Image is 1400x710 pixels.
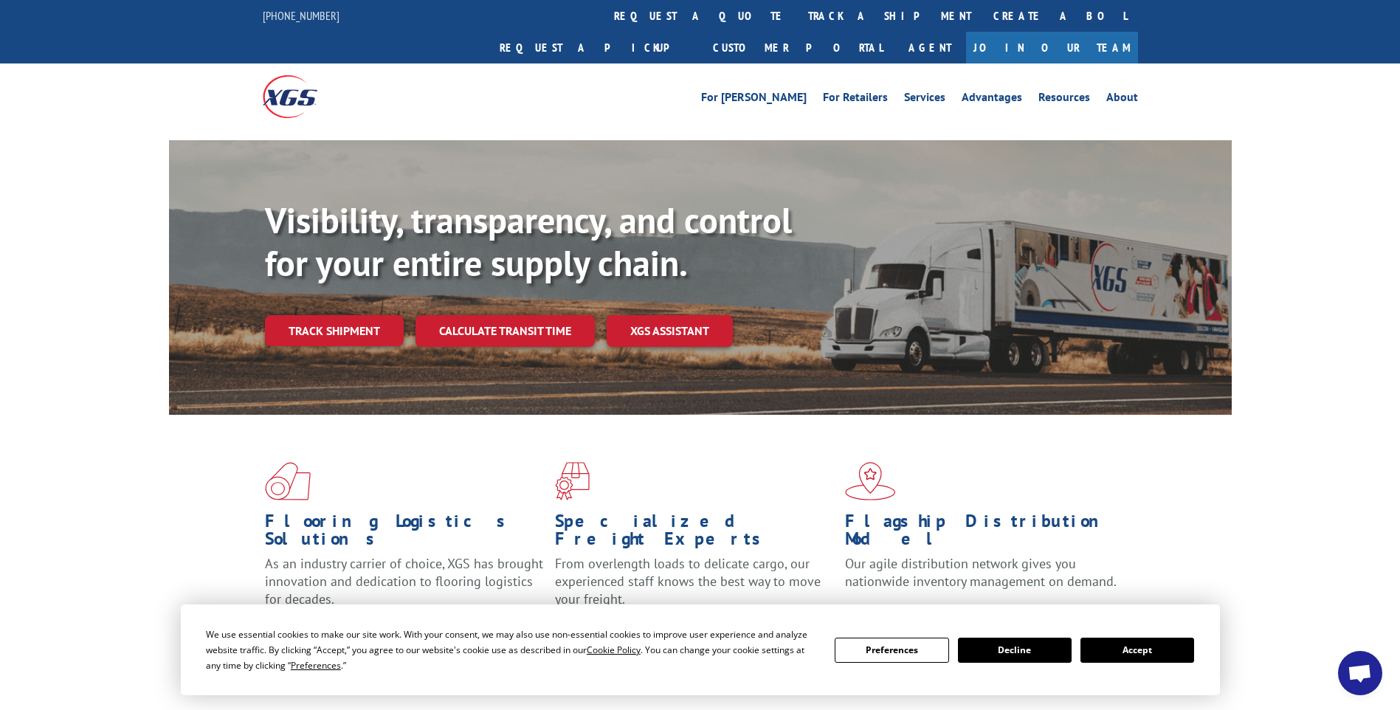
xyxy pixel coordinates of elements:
div: Cookie Consent Prompt [181,604,1220,695]
a: XGS ASSISTANT [607,315,733,347]
p: From overlength loads to delicate cargo, our experienced staff knows the best way to move your fr... [555,555,834,621]
span: As an industry carrier of choice, XGS has brought innovation and dedication to flooring logistics... [265,555,543,607]
a: Request a pickup [489,32,702,63]
a: Services [904,92,945,108]
h1: Specialized Freight Experts [555,512,834,555]
a: Resources [1038,92,1090,108]
a: Advantages [962,92,1022,108]
h1: Flagship Distribution Model [845,512,1124,555]
h1: Flooring Logistics Solutions [265,512,544,555]
b: Visibility, transparency, and control for your entire supply chain. [265,197,792,286]
span: Preferences [291,659,341,672]
img: xgs-icon-flagship-distribution-model-red [845,462,896,500]
span: Cookie Policy [587,644,641,656]
a: About [1106,92,1138,108]
img: xgs-icon-focused-on-flooring-red [555,462,590,500]
a: Join Our Team [966,32,1138,63]
a: For Retailers [823,92,888,108]
a: Learn More > [845,604,1029,621]
a: [PHONE_NUMBER] [263,8,339,23]
div: Open chat [1338,651,1382,695]
a: Calculate transit time [415,315,595,347]
a: For [PERSON_NAME] [701,92,807,108]
a: Customer Portal [702,32,894,63]
button: Accept [1080,638,1194,663]
a: Track shipment [265,315,404,346]
span: Our agile distribution network gives you nationwide inventory management on demand. [845,555,1117,590]
button: Decline [958,638,1072,663]
a: Agent [894,32,966,63]
div: We use essential cookies to make our site work. With your consent, we may also use non-essential ... [206,627,817,673]
button: Preferences [835,638,948,663]
img: xgs-icon-total-supply-chain-intelligence-red [265,462,311,500]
